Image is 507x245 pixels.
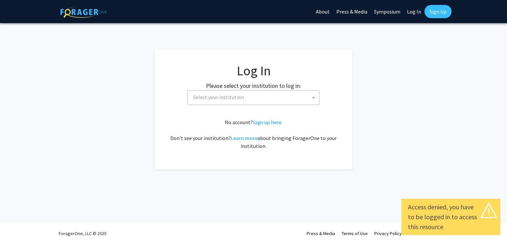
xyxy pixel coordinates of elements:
label: Please select your institution to log in: [206,81,301,90]
a: Press & Media [307,230,335,236]
span: Select your institution [190,90,319,104]
img: ForagerOne Logo [60,6,107,18]
a: Sign Up [424,5,452,18]
a: Privacy Policy [374,230,402,236]
div: No account? . Don't see your institution? about bringing ForagerOne to your institution. [168,118,339,150]
a: Sign up here [253,119,281,125]
div: Access denied, you have to be logged in to access this resource [408,202,494,232]
a: Learn more about bringing ForagerOne to your institution [231,135,257,141]
div: ForagerOne, LLC © 2025 [59,222,107,245]
span: Select your institution [187,90,320,105]
a: Terms of Use [342,230,368,236]
h1: Log In [168,63,339,79]
span: Select your institution [193,94,244,100]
